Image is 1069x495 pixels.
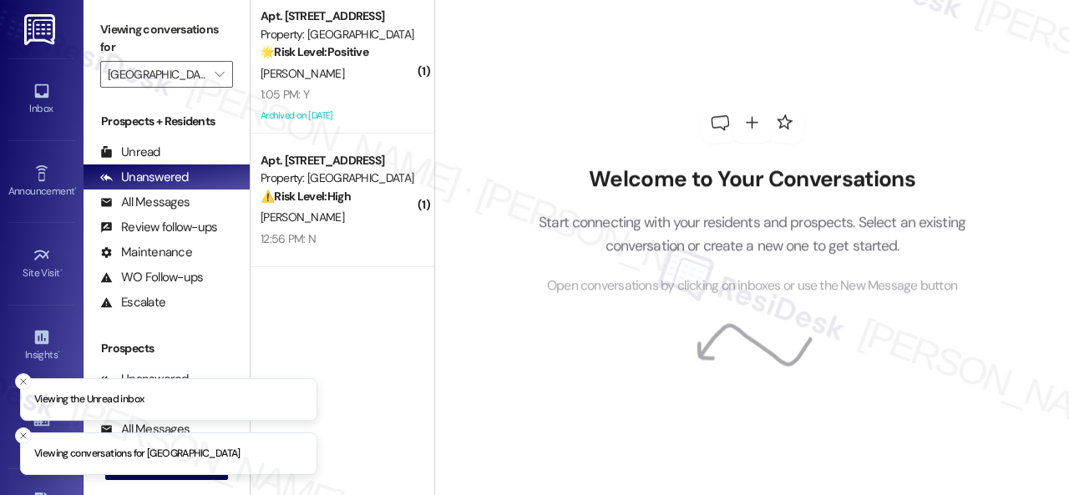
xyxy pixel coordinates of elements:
[261,87,309,102] div: 1:05 PM: Y
[84,113,250,130] div: Prospects + Residents
[261,44,368,59] strong: 🌟 Risk Level: Positive
[34,447,241,462] p: Viewing conversations for [GEOGRAPHIC_DATA]
[100,169,189,186] div: Unanswered
[100,294,165,311] div: Escalate
[215,68,224,81] i: 
[100,269,203,286] div: WO Follow-ups
[74,183,77,194] span: •
[547,275,957,296] span: Open conversations by clicking on inboxes or use the New Message button
[261,169,415,187] div: Property: [GEOGRAPHIC_DATA]
[60,265,63,276] span: •
[261,152,415,169] div: Apt. [STREET_ADDRESS]
[261,26,415,43] div: Property: [GEOGRAPHIC_DATA]
[259,105,417,126] div: Archived on [DATE]
[261,8,415,25] div: Apt. [STREET_ADDRESS]
[8,77,75,122] a: Inbox
[514,166,991,193] h2: Welcome to Your Conversations
[261,66,344,81] span: [PERSON_NAME]
[8,323,75,368] a: Insights •
[84,340,250,357] div: Prospects
[8,241,75,286] a: Site Visit •
[24,14,58,45] img: ResiDesk Logo
[100,17,233,61] label: Viewing conversations for
[100,219,217,236] div: Review follow-ups
[108,61,206,88] input: All communities
[514,210,991,258] p: Start connecting with your residents and prospects. Select an existing conversation or create a n...
[34,392,144,407] p: Viewing the Unread inbox
[8,405,75,450] a: Buildings
[261,210,344,225] span: [PERSON_NAME]
[100,244,192,261] div: Maintenance
[100,194,190,211] div: All Messages
[58,346,60,358] span: •
[15,427,32,444] button: Close toast
[100,144,160,161] div: Unread
[261,231,316,246] div: 12:56 PM: N
[15,373,32,390] button: Close toast
[261,189,351,204] strong: ⚠️ Risk Level: High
